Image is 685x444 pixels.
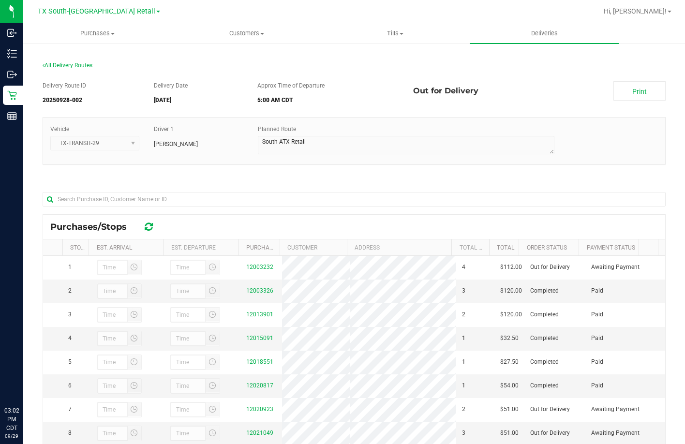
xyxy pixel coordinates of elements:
span: Completed [530,286,559,296]
span: 1 [68,263,72,272]
span: Out for Delivery [530,429,570,438]
a: Tills [321,23,470,44]
span: All Delivery Routes [43,62,92,69]
a: Deliveries [470,23,619,44]
span: [PERSON_NAME] [154,140,198,148]
span: 4 [462,263,465,272]
label: Approx Time of Departure [257,81,325,90]
h5: 5:00 AM CDT [257,97,399,104]
span: 2 [68,286,72,296]
label: Vehicle [50,125,69,133]
label: Delivery Route ID [43,81,86,90]
th: Total Order Lines [451,239,489,256]
a: Purchases [23,23,172,44]
a: 12020923 [246,406,273,413]
th: Customer [280,239,347,256]
input: Search Purchase ID, Customer Name or ID [43,192,666,207]
th: Address [347,239,452,256]
a: Payment Status [587,244,635,251]
a: Purchase ID [246,244,283,251]
a: 12018551 [246,358,273,365]
a: Order Status [527,244,567,251]
a: Total [497,244,514,251]
span: 2 [462,405,465,414]
span: 8 [68,429,72,438]
span: $112.00 [500,263,522,272]
span: Customers [173,29,321,38]
inline-svg: Outbound [7,70,17,79]
span: 5 [68,357,72,367]
a: Print Manifest [613,81,666,101]
strong: 20250928-002 [43,97,82,104]
span: TX South-[GEOGRAPHIC_DATA] Retail [38,7,155,15]
span: Paid [591,357,603,367]
span: Out for Delivery [413,81,478,101]
p: 09/29 [4,432,19,440]
span: Completed [530,310,559,319]
a: 12003326 [246,287,273,294]
span: Completed [530,357,559,367]
inline-svg: Inventory [7,49,17,59]
span: 1 [462,334,465,343]
span: 3 [462,429,465,438]
span: 1 [462,381,465,390]
span: $51.00 [500,405,519,414]
th: Est. Departure [164,239,238,256]
label: Driver 1 [154,125,174,133]
span: Purchases/Stops [50,222,136,232]
a: Customers [172,23,321,44]
span: $51.00 [500,429,519,438]
a: Est. Arrival [97,244,132,251]
span: 3 [462,286,465,296]
a: Stop # [70,244,89,251]
a: 12015091 [246,335,273,341]
a: 12013901 [246,311,273,318]
span: Paid [591,310,603,319]
span: Paid [591,381,603,390]
span: Paid [591,286,603,296]
span: Awaiting Payment [591,263,640,272]
span: Hi, [PERSON_NAME]! [604,7,667,15]
iframe: Resource center unread badge [29,365,40,377]
span: $120.00 [500,310,522,319]
span: 3 [68,310,72,319]
span: Out for Delivery [530,263,570,272]
inline-svg: Inbound [7,28,17,38]
span: Out for Delivery [530,405,570,414]
span: Completed [530,334,559,343]
span: Deliveries [518,29,571,38]
span: 6 [68,381,72,390]
inline-svg: Retail [7,90,17,100]
span: Tills [322,29,470,38]
span: $54.00 [500,381,519,390]
span: Completed [530,381,559,390]
span: 4 [68,334,72,343]
label: Planned Route [258,125,296,133]
label: Delivery Date [154,81,188,90]
h5: [DATE] [154,97,243,104]
inline-svg: Reports [7,111,17,121]
span: 2 [462,310,465,319]
span: $27.50 [500,357,519,367]
a: 12020817 [246,382,273,389]
iframe: Resource center [10,367,39,396]
span: Paid [591,334,603,343]
a: 12003232 [246,264,273,270]
span: $120.00 [500,286,522,296]
span: $32.50 [500,334,519,343]
span: Awaiting Payment [591,405,640,414]
span: 7 [68,405,72,414]
a: 12021049 [246,429,273,436]
span: Purchases [24,29,172,38]
p: 03:02 PM CDT [4,406,19,432]
span: Awaiting Payment [591,429,640,438]
span: 1 [462,357,465,367]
